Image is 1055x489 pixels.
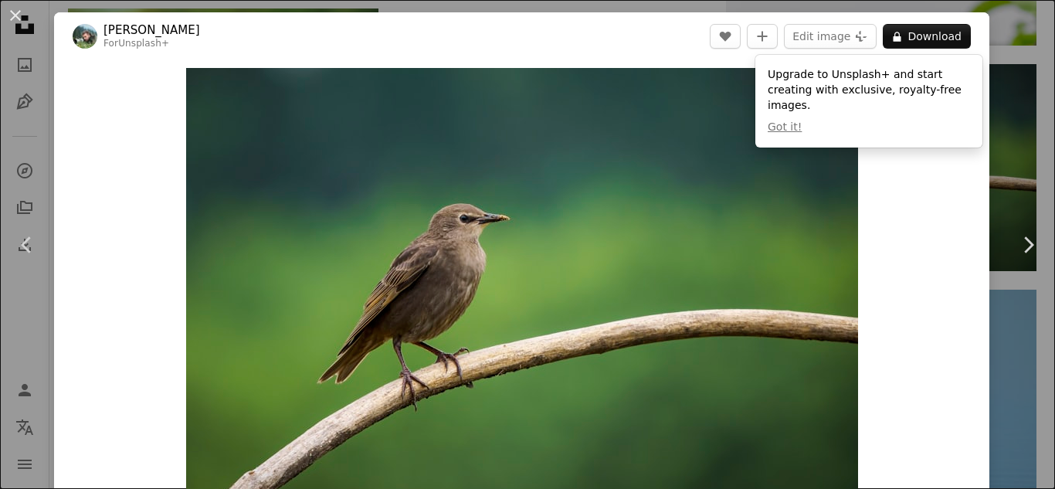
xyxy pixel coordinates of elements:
div: For [103,38,200,50]
img: Go to Daniel Mirlea's profile [73,24,97,49]
button: Got it! [768,120,802,135]
button: Download [883,24,971,49]
button: Add to Collection [747,24,778,49]
a: Unsplash+ [118,38,169,49]
a: [PERSON_NAME] [103,22,200,38]
button: Like [710,24,741,49]
div: Upgrade to Unsplash+ and start creating with exclusive, royalty-free images. [755,55,982,148]
a: Next [1001,171,1055,319]
button: Edit image [784,24,877,49]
